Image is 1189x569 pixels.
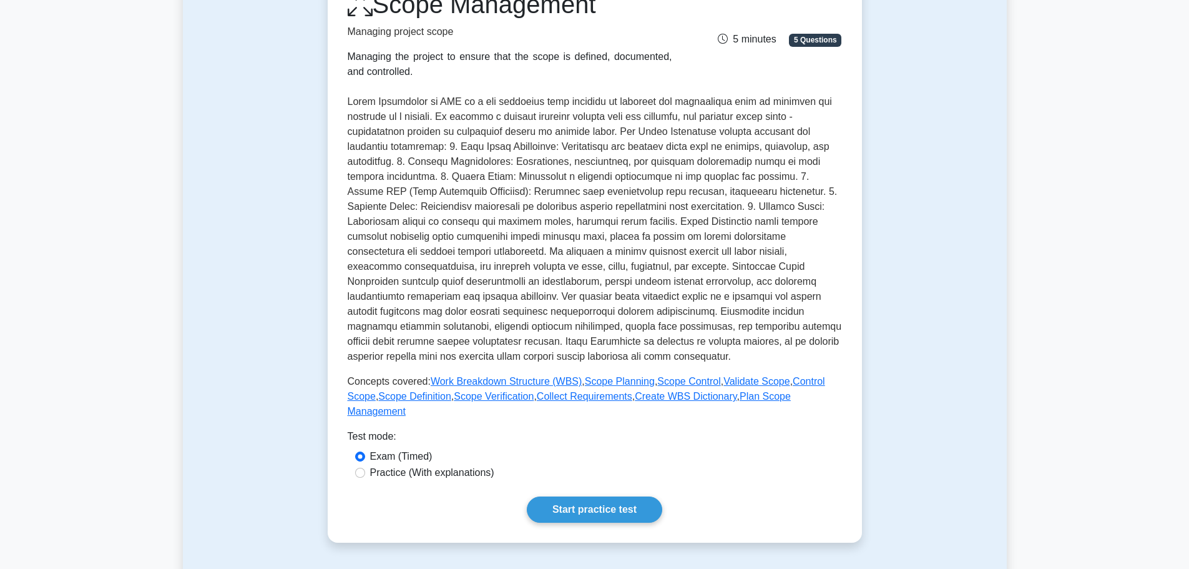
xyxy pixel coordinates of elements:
[370,449,433,464] label: Exam (Timed)
[585,376,655,387] a: Scope Planning
[431,376,582,387] a: Work Breakdown Structure (WBS)
[378,391,451,402] a: Scope Definition
[635,391,736,402] a: Create WBS Dictionary
[527,497,662,523] a: Start practice test
[723,376,790,387] a: Validate Scope
[348,24,672,39] p: Managing project scope
[789,34,841,46] span: 5 Questions
[348,94,842,364] p: Lorem Ipsumdolor si AME co a eli seddoeius temp incididu ut laboreet dol magnaaliqua enim ad mini...
[718,34,776,44] span: 5 minutes
[348,374,842,419] p: Concepts covered: , , , , , , , , ,
[657,376,720,387] a: Scope Control
[348,429,842,449] div: Test mode:
[454,391,534,402] a: Scope Verification
[370,465,494,480] label: Practice (With explanations)
[537,391,632,402] a: Collect Requirements
[348,49,672,79] div: Managing the project to ensure that the scope is defined, documented, and controlled.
